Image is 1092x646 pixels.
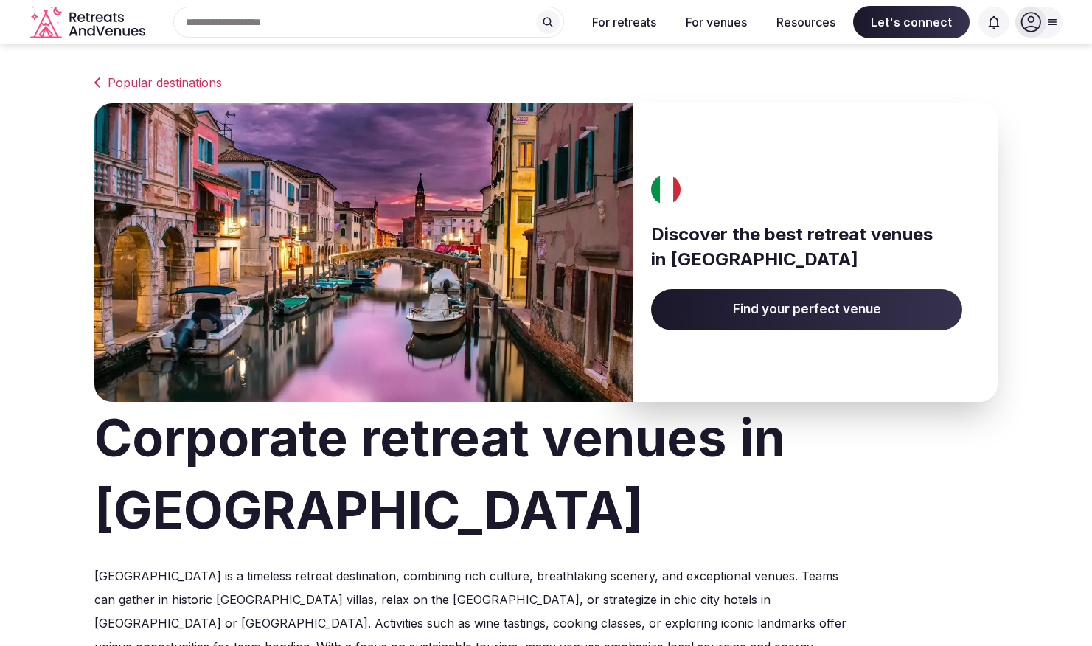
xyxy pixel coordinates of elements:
span: Let's connect [853,6,970,38]
img: Italy's flag [647,175,686,204]
svg: Retreats and Venues company logo [30,6,148,39]
h3: Discover the best retreat venues in [GEOGRAPHIC_DATA] [651,222,962,271]
button: Resources [765,6,847,38]
button: For retreats [580,6,668,38]
a: Popular destinations [94,74,998,91]
button: For venues [674,6,759,38]
h1: Corporate retreat venues in [GEOGRAPHIC_DATA] [94,402,998,546]
a: Visit the homepage [30,6,148,39]
img: Banner image for Italy representative of the country [94,103,633,402]
a: Find your perfect venue [651,289,962,330]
